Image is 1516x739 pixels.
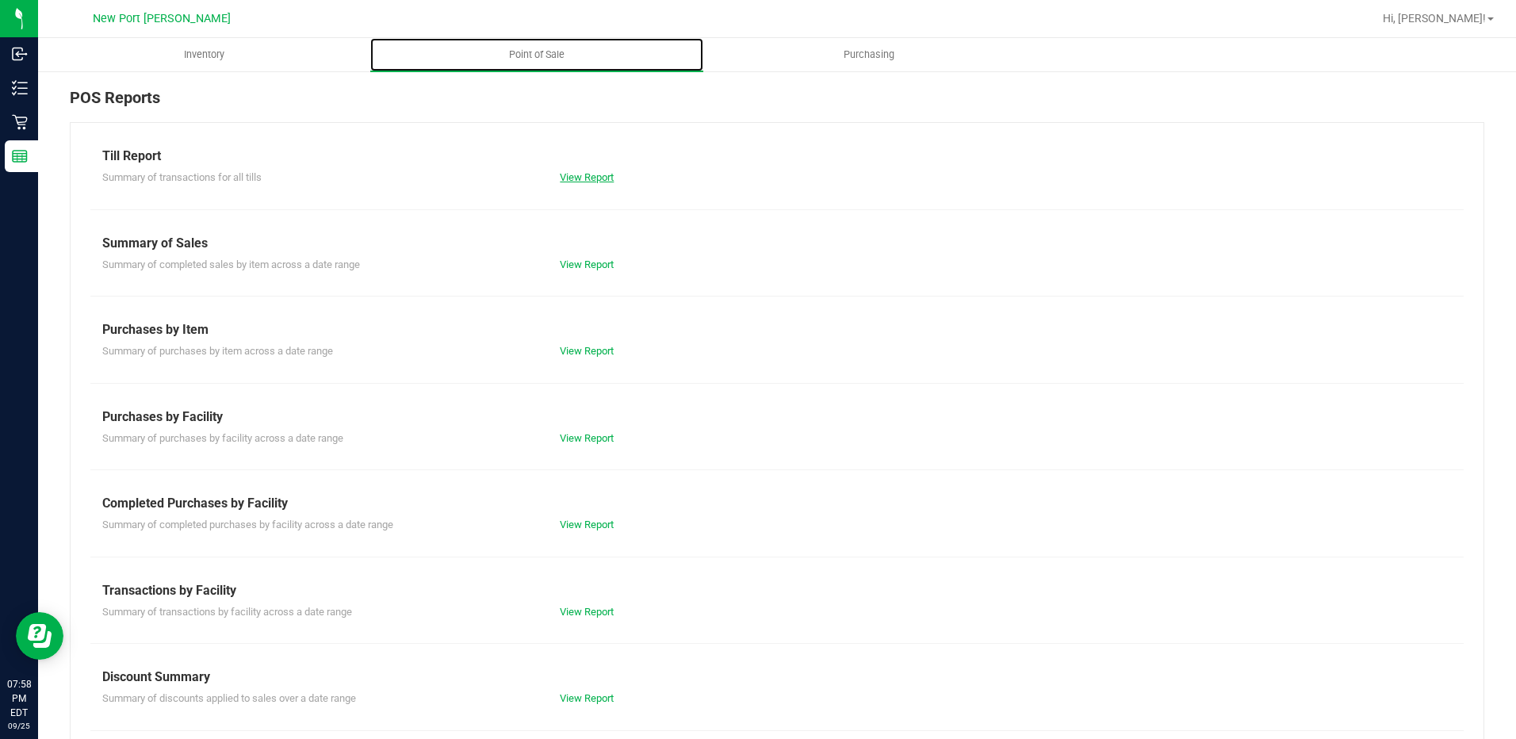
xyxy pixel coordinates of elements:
inline-svg: Inventory [12,80,28,96]
span: Purchasing [822,48,916,62]
span: Summary of transactions for all tills [102,171,262,183]
inline-svg: Inbound [12,46,28,62]
div: Till Report [102,147,1452,166]
span: Point of Sale [488,48,586,62]
p: 07:58 PM EDT [7,677,31,720]
inline-svg: Retail [12,114,28,130]
span: Summary of completed purchases by facility across a date range [102,519,393,530]
span: Inventory [163,48,246,62]
p: 09/25 [7,720,31,732]
span: Summary of purchases by facility across a date range [102,432,343,444]
div: Purchases by Facility [102,408,1452,427]
a: View Report [560,345,614,357]
span: Summary of completed sales by item across a date range [102,258,360,270]
span: Summary of discounts applied to sales over a date range [102,692,356,704]
a: Inventory [38,38,370,71]
a: View Report [560,519,614,530]
inline-svg: Reports [12,148,28,164]
a: Point of Sale [370,38,702,71]
iframe: Resource center [16,612,63,660]
a: View Report [560,606,614,618]
span: Summary of purchases by item across a date range [102,345,333,357]
div: POS Reports [70,86,1484,122]
span: New Port [PERSON_NAME] [93,12,231,25]
a: View Report [560,432,614,444]
div: Summary of Sales [102,234,1452,253]
span: Hi, [PERSON_NAME]! [1383,12,1486,25]
div: Purchases by Item [102,320,1452,339]
span: Summary of transactions by facility across a date range [102,606,352,618]
a: Purchasing [703,38,1036,71]
a: View Report [560,692,614,704]
div: Discount Summary [102,668,1452,687]
a: View Report [560,258,614,270]
div: Transactions by Facility [102,581,1452,600]
a: View Report [560,171,614,183]
div: Completed Purchases by Facility [102,494,1452,513]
